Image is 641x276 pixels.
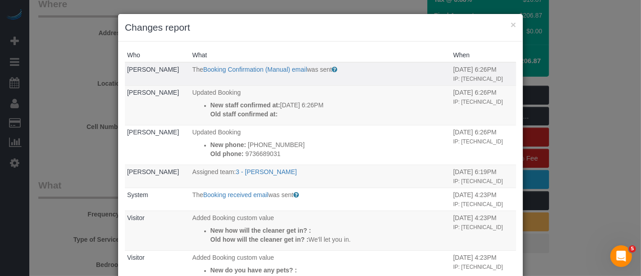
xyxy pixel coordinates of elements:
h3: Changes report [125,21,516,34]
a: [PERSON_NAME] [127,66,179,73]
a: System [127,191,148,198]
strong: Old phone: [211,150,244,157]
td: When [451,211,516,250]
td: Who [125,211,190,250]
small: IP: [TECHNICAL_ID] [453,99,503,105]
p: [DATE] 6:26PM [211,101,449,110]
small: IP: [TECHNICAL_ID] [453,224,503,230]
td: When [451,125,516,165]
a: [PERSON_NAME] [127,129,179,136]
th: When [451,48,516,62]
strong: Old how will the cleaner get in? : [211,236,309,243]
td: What [190,125,451,165]
a: [PERSON_NAME] [127,168,179,175]
strong: Old staff confirmed at: [211,110,278,118]
span: Assigned team: [192,168,236,175]
button: × [511,20,516,29]
a: Visitor [127,254,145,261]
small: IP: [TECHNICAL_ID] [453,138,503,145]
small: IP: [TECHNICAL_ID] [453,76,503,82]
hm-ph: 9736689031 [245,150,280,157]
span: was sent [269,191,293,198]
span: was sent [307,66,332,73]
a: [PERSON_NAME] [127,89,179,96]
th: What [190,48,451,62]
strong: New staff confirmed at: [211,101,280,109]
td: What [190,62,451,85]
span: Updated Booking [192,89,241,96]
td: Who [125,165,190,188]
small: IP: [TECHNICAL_ID] [453,201,503,207]
td: What [190,85,451,125]
a: 3 - [PERSON_NAME] [236,168,297,175]
hm-ph: [PHONE_NUMBER] [248,141,305,148]
td: When [451,85,516,125]
span: The [192,66,203,73]
a: Booking received email [203,191,269,198]
td: When [451,188,516,211]
a: Visitor [127,214,145,221]
td: When [451,165,516,188]
td: What [190,165,451,188]
strong: New how will the cleaner get in? : [211,227,311,234]
td: What [190,211,451,250]
td: Who [125,62,190,85]
span: The [192,191,203,198]
span: 5 [629,245,636,253]
span: Added Booking custom value [192,254,274,261]
strong: New do you have any pets? : [211,267,297,274]
p: We'll let you in. [211,235,449,244]
strong: New phone: [211,141,246,148]
span: Added Booking custom value [192,214,274,221]
iframe: Intercom live chat [610,245,632,267]
td: Who [125,125,190,165]
td: When [451,62,516,85]
td: Who [125,188,190,211]
a: Booking Confirmation (Manual) email [203,66,307,73]
small: IP: [TECHNICAL_ID] [453,178,503,184]
span: Updated Booking [192,129,241,136]
td: Who [125,85,190,125]
th: Who [125,48,190,62]
small: IP: [TECHNICAL_ID] [453,264,503,270]
td: What [190,188,451,211]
